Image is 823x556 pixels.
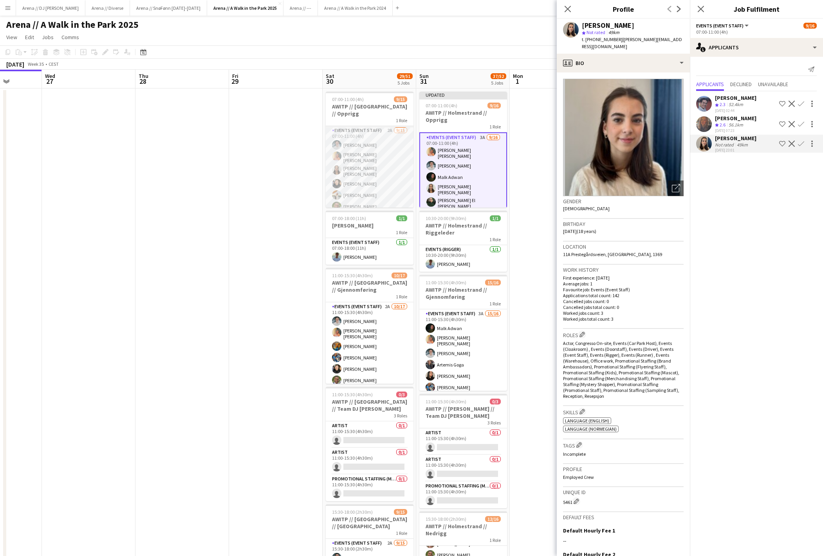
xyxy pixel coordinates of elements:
[419,72,429,79] span: Sun
[491,73,506,79] span: 37/52
[563,340,679,399] span: Actor, Congresso On-site, Events (Car Park Host), Events (Cloakroom) , Events (Doorstaff), Events...
[419,245,507,272] app-card-role: Events (Rigger)1/110:30-20:00 (9h30m)[PERSON_NAME]
[563,489,684,496] h3: Unique ID
[419,92,507,98] div: Updated
[489,236,501,242] span: 1 Role
[130,0,207,16] button: Arena // SnøFønn [DATE]-[DATE]
[396,392,407,397] span: 0/3
[232,72,238,79] span: Fri
[563,220,684,227] h3: Birthday
[803,23,817,29] span: 9/16
[325,77,334,86] span: 30
[565,426,617,432] span: Language (Norwegian)
[419,482,507,508] app-card-role: Promotional Staffing (Mascot)0/111:00-15:30 (4h30m)
[720,122,726,128] span: 2.6
[563,243,684,250] h3: Location
[582,36,682,49] span: | [PERSON_NAME][EMAIL_ADDRESS][DOMAIN_NAME]
[715,148,756,153] div: [DATE] 23:01
[696,23,744,29] span: Events (Event Staff)
[563,266,684,273] h3: Work history
[563,527,615,534] h3: Default Hourly Fee 1
[563,451,684,457] p: Incomplete
[587,29,605,35] span: Not rated
[563,316,684,322] p: Worked jobs total count: 3
[489,124,501,130] span: 1 Role
[394,96,407,102] span: 9/15
[563,474,684,480] p: Employed Crew
[727,101,745,108] div: 52.4km
[758,81,788,87] span: Unavailable
[730,81,752,87] span: Declined
[512,77,523,86] span: 1
[563,537,684,544] div: --
[485,516,501,522] span: 12/16
[426,516,466,522] span: 15:30-18:00 (2h30m)
[563,298,684,304] p: Cancelled jobs count: 0
[16,0,85,16] button: Arena // DJ [PERSON_NAME]
[85,0,130,16] button: Arena // Diverse
[715,128,756,133] div: [DATE] 07:23
[394,413,407,419] span: 3 Roles
[563,281,684,287] p: Average jobs: 1
[332,215,366,221] span: 07:00-18:00 (11h)
[563,79,684,196] img: Crew avatar or photo
[715,135,756,142] div: [PERSON_NAME]
[563,206,610,211] span: [DEMOGRAPHIC_DATA]
[6,19,139,31] h1: Arena // A Walk in the Park 2025
[45,72,55,79] span: Wed
[326,268,413,384] div: 11:00-15:30 (4h30m)10/17AWITP // [GEOGRAPHIC_DATA] // Gjennomføring1 RoleEvents (Event Staff)2A10...
[326,238,413,265] app-card-role: Events (Event Staff)1/107:00-18:00 (11h)[PERSON_NAME]
[563,441,684,449] h3: Tags
[419,109,507,123] h3: AWITP // Holmestrand // Opprigg
[49,61,59,67] div: CEST
[715,115,756,122] div: [PERSON_NAME]
[607,29,621,35] span: 49km
[397,80,412,86] div: 5 Jobs
[326,211,413,265] div: 07:00-18:00 (11h)1/1[PERSON_NAME]1 RoleEvents (Event Staff)1/107:00-18:00 (11h)[PERSON_NAME]
[563,251,662,257] span: 11A Prestegårdsveien, [GEOGRAPHIC_DATA], 1369
[582,22,634,29] div: [PERSON_NAME]
[6,34,17,41] span: View
[419,523,507,537] h3: AWITP // Holmestrand // Nedrigg
[326,387,413,501] app-job-card: 11:00-15:30 (4h30m)0/3AWITP // [GEOGRAPHIC_DATA] // Team DJ [PERSON_NAME]3 RolesArtist0/111:00-15...
[419,275,507,391] app-job-card: 11:00-15:30 (4h30m)15/16AWITP // Holmestrand // Gjennomføring1 RoleEvents (Event Staff)3A15/1611:...
[727,122,745,128] div: 56.1km
[565,418,609,424] span: Language (English)
[283,0,318,16] button: Arena // ---
[326,448,413,475] app-card-role: Artist0/111:00-15:30 (4h30m)
[396,229,407,235] span: 1 Role
[396,294,407,300] span: 1 Role
[394,509,407,515] span: 9/15
[419,286,507,300] h3: AWITP // Holmestrand // Gjennomføring
[582,36,623,42] span: t. [PHONE_NUMBER]
[397,73,413,79] span: 29/51
[326,302,413,513] app-card-role: Events (Event Staff)2A10/1711:00-15:30 (4h30m)[PERSON_NAME][PERSON_NAME] [PERSON_NAME][PERSON_NAM...
[332,96,364,102] span: 07:00-11:00 (4h)
[563,497,684,505] div: 5461
[426,215,466,221] span: 10:30-20:00 (9h30m)
[690,38,823,57] div: Applicants
[563,310,684,316] p: Worked jobs count: 3
[231,77,238,86] span: 29
[563,514,684,521] h3: Default fees
[44,77,55,86] span: 27
[326,72,334,79] span: Sat
[563,330,684,339] h3: Roles
[419,455,507,482] app-card-role: Artist0/111:00-15:30 (4h30m)
[513,72,523,79] span: Mon
[326,92,413,208] app-job-card: 07:00-11:00 (4h)9/15AWITP // [GEOGRAPHIC_DATA] // Opprigg1 RoleEvents (Event Staff)2A9/1507:00-11...
[696,29,817,35] div: 07:00-11:00 (4h)
[326,516,413,530] h3: AWITP // [GEOGRAPHIC_DATA] // [GEOGRAPHIC_DATA]
[563,287,684,292] p: Favourite job: Events (Event Staff)
[696,23,750,29] button: Events (Event Staff)
[426,280,466,285] span: 11:00-15:30 (4h30m)
[419,211,507,272] app-job-card: 10:30-20:00 (9h30m)1/1AWITP // Holmestrand // Riggeleder1 RoleEvents (Rigger)1/110:30-20:00 (9h30...
[419,394,507,508] app-job-card: 11:00-15:30 (4h30m)0/3AWITP // [PERSON_NAME] // Team DJ [PERSON_NAME]3 RolesArtist0/111:00-15:30 ...
[563,228,596,234] span: [DATE] (18 years)
[419,428,507,455] app-card-role: Artist0/111:00-15:30 (4h30m)
[426,399,466,404] span: 11:00-15:30 (4h30m)
[715,94,756,101] div: [PERSON_NAME]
